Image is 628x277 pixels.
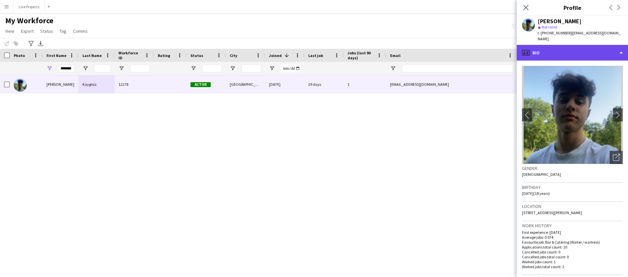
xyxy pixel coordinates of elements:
[43,75,79,93] div: [PERSON_NAME]
[190,53,203,58] span: Status
[610,151,623,164] div: Open photos pop-in
[304,75,344,93] div: 29 days
[281,65,300,72] input: Joined Filter Input
[14,79,27,92] img: Mustafa Kaygisiz
[517,45,628,61] div: Bio
[522,264,623,269] p: Worked jobs total count: 2
[522,191,550,196] span: [DATE] (18 years)
[79,75,115,93] div: Kaygisiz
[522,259,623,264] p: Worked jobs count: 1
[402,65,513,72] input: Email Filter Input
[538,30,572,35] span: t. [PHONE_NUMBER]
[190,65,196,71] button: Open Filter Menu
[14,53,25,58] span: Photo
[158,53,170,58] span: Rating
[40,28,53,34] span: Status
[3,27,17,35] a: View
[522,230,623,235] p: First experience: [DATE]
[5,16,53,26] span: My Workforce
[202,65,222,72] input: Status Filter Input
[226,75,265,93] div: [GEOGRAPHIC_DATA]
[18,27,36,35] a: Export
[118,50,142,60] span: Workforce ID
[522,235,623,240] p: Average jobs: 0.074
[308,53,323,58] span: Last job
[82,65,88,71] button: Open Filter Menu
[344,75,386,93] div: 1
[37,40,45,47] app-action-btn: Export XLSX
[5,28,14,34] span: View
[522,165,623,171] h3: Gender
[82,53,102,58] span: Last Name
[522,245,623,249] p: Applications total count: 10
[115,75,154,93] div: 12278
[58,65,75,72] input: First Name Filter Input
[21,28,34,34] span: Export
[348,50,374,60] span: Jobs (last 90 days)
[57,27,69,35] a: Tag
[517,3,628,12] h3: Profile
[542,25,557,29] span: Not rated
[13,0,45,13] button: Live Projects
[60,28,66,34] span: Tag
[94,65,111,72] input: Last Name Filter Input
[46,65,52,71] button: Open Filter Menu
[522,223,623,229] h3: Work history
[118,65,124,71] button: Open Filter Menu
[522,203,623,209] h3: Location
[522,210,582,215] span: [STREET_ADDRESS][PERSON_NAME]
[70,27,90,35] a: Comms
[27,40,35,47] app-action-btn: Advanced filters
[522,249,623,254] p: Cancelled jobs count: 0
[265,75,304,93] div: [DATE]
[538,18,582,24] div: [PERSON_NAME]
[538,30,620,41] span: | [EMAIL_ADDRESS][DOMAIN_NAME]
[522,240,623,245] p: Favourite job: Bar & Catering (Waiter / waitress)
[73,28,88,34] span: Comms
[390,53,401,58] span: Email
[522,172,561,177] span: [DEMOGRAPHIC_DATA]
[130,65,150,72] input: Workforce ID Filter Input
[230,53,237,58] span: City
[242,65,261,72] input: City Filter Input
[390,65,396,71] button: Open Filter Menu
[386,75,517,93] div: [EMAIL_ADDRESS][DOMAIN_NAME]
[38,27,56,35] a: Status
[46,53,66,58] span: First Name
[230,65,236,71] button: Open Filter Menu
[269,53,282,58] span: Joined
[269,65,275,71] button: Open Filter Menu
[522,254,623,259] p: Cancelled jobs total count: 0
[522,184,623,190] h3: Birthday
[190,82,211,87] span: Active
[522,66,623,164] img: Crew avatar or photo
